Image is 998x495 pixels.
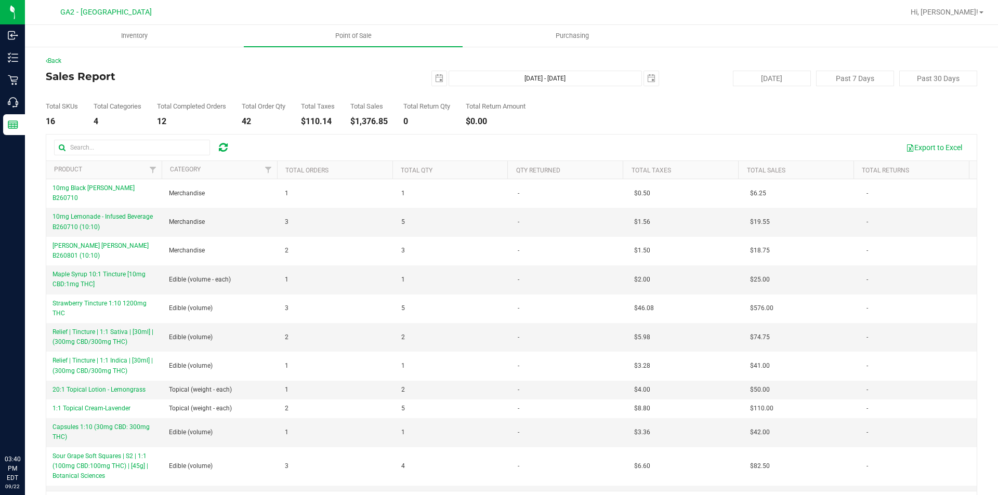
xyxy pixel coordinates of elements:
[750,385,770,395] span: $50.00
[518,332,519,342] span: -
[8,75,18,85] inline-svg: Retail
[170,166,201,173] a: Category
[632,167,671,174] a: Total Taxes
[401,246,405,256] span: 3
[244,25,463,47] a: Point of Sale
[52,213,153,230] span: 10mg Lemonade - Infused Beverage B260710 (10:10)
[750,303,773,313] span: $576.00
[634,361,650,371] span: $3.28
[518,427,519,437] span: -
[401,385,405,395] span: 2
[285,217,288,227] span: 3
[169,246,205,256] span: Merchandise
[866,385,868,395] span: -
[518,404,519,413] span: -
[750,332,770,342] span: $74.75
[52,452,148,479] span: Sour Grape Soft Squares | S2 | 1:1 (100mg CBD:100mg THC) | [45g] | Botanical Sciences
[10,412,42,443] iframe: Resource center
[285,404,288,413] span: 2
[516,167,560,174] a: Qty Returned
[911,8,978,16] span: Hi, [PERSON_NAME]!
[46,117,78,126] div: 16
[866,427,868,437] span: -
[403,117,450,126] div: 0
[518,189,519,198] span: -
[285,332,288,342] span: 2
[242,103,285,110] div: Total Order Qty
[634,427,650,437] span: $3.36
[169,461,213,471] span: Edible (volume)
[750,461,770,471] span: $82.50
[401,427,405,437] span: 1
[285,461,288,471] span: 3
[285,167,329,174] a: Total Orders
[518,461,519,471] span: -
[242,117,285,126] div: 42
[634,303,654,313] span: $46.08
[518,361,519,371] span: -
[401,217,405,227] span: 5
[750,275,770,285] span: $25.00
[518,303,519,313] span: -
[321,31,386,41] span: Point of Sale
[899,71,977,86] button: Past 30 Days
[866,217,868,227] span: -
[145,161,162,179] a: Filter
[403,103,450,110] div: Total Return Qty
[157,117,226,126] div: 12
[52,242,149,259] span: [PERSON_NAME] [PERSON_NAME] B260801 (10:10)
[862,167,909,174] a: Total Returns
[169,385,232,395] span: Topical (weight - each)
[750,246,770,256] span: $18.75
[899,139,969,156] button: Export to Excel
[463,25,681,47] a: Purchasing
[866,361,868,371] span: -
[52,328,153,345] span: Relief | Tincture | 1:1 Sativa | [30ml] | (300mg CBD/300mg THC)
[401,332,405,342] span: 2
[169,303,213,313] span: Edible (volume)
[401,303,405,313] span: 5
[401,275,405,285] span: 1
[866,404,868,413] span: -
[107,31,162,41] span: Inventory
[52,423,150,440] span: Capsules 1:10 (30mg CBD: 300mg THC)
[401,189,405,198] span: 1
[285,189,288,198] span: 1
[634,275,650,285] span: $2.00
[46,71,356,82] h4: Sales Report
[285,303,288,313] span: 3
[5,454,20,483] p: 03:40 PM EDT
[401,461,405,471] span: 4
[750,404,773,413] span: $110.00
[46,57,61,64] a: Back
[518,275,519,285] span: -
[285,427,288,437] span: 1
[750,189,766,198] span: $6.25
[401,167,432,174] a: Total Qty
[54,140,210,155] input: Search...
[169,404,232,413] span: Topical (weight - each)
[750,361,770,371] span: $41.00
[25,25,244,47] a: Inventory
[542,31,603,41] span: Purchasing
[432,71,447,86] span: select
[350,117,388,126] div: $1,376.85
[733,71,811,86] button: [DATE]
[52,357,153,374] span: Relief | Tincture | 1:1 Indica | [30ml] | (300mg CBD/300mg THC)
[285,361,288,371] span: 1
[750,217,770,227] span: $19.55
[866,461,868,471] span: -
[5,483,20,490] p: 09/22
[866,275,868,285] span: -
[54,166,82,173] a: Product
[634,461,650,471] span: $6.60
[8,97,18,108] inline-svg: Call Center
[866,189,868,198] span: -
[46,103,78,110] div: Total SKUs
[866,332,868,342] span: -
[285,275,288,285] span: 1
[634,246,650,256] span: $1.50
[634,189,650,198] span: $0.50
[52,405,130,412] span: 1:1 Topical Cream-Lavender
[866,246,868,256] span: -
